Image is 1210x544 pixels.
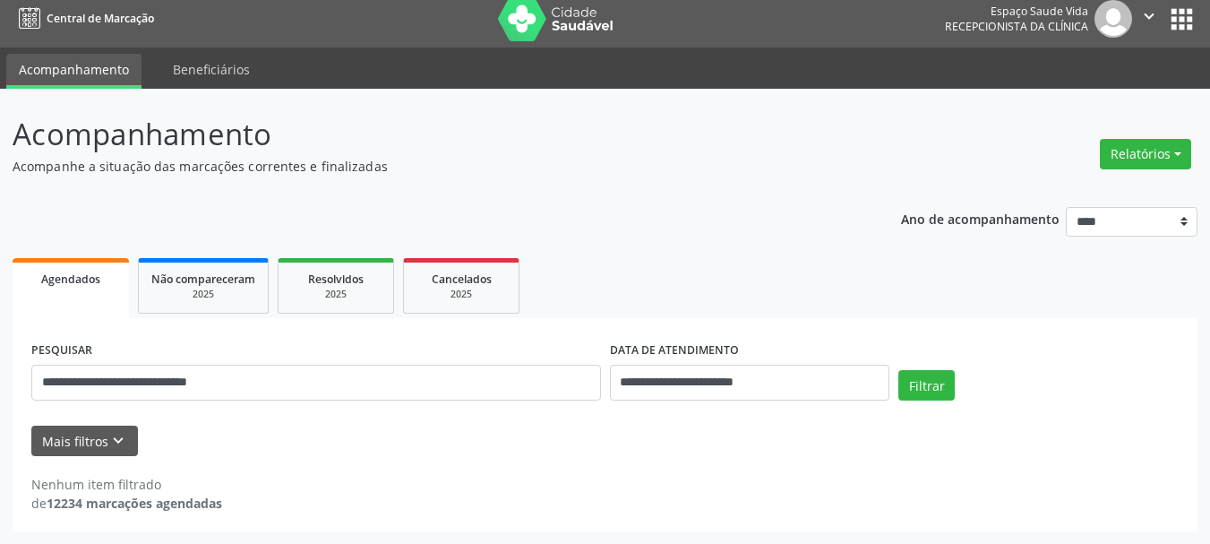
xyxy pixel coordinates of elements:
p: Acompanhamento [13,112,842,157]
div: 2025 [416,288,506,301]
div: 2025 [151,288,255,301]
a: Beneficiários [160,54,262,85]
p: Ano de acompanhamento [901,207,1060,229]
a: Central de Marcação [13,4,154,33]
button: Mais filtroskeyboard_arrow_down [31,426,138,457]
button: apps [1166,4,1197,35]
label: DATA DE ATENDIMENTO [610,337,739,365]
span: Agendados [41,272,100,287]
div: Espaço Saude Vida [945,4,1088,19]
i: keyboard_arrow_down [108,431,128,451]
span: Cancelados [432,272,492,287]
span: Central de Marcação [47,11,154,26]
button: Relatórios [1100,139,1191,169]
a: Acompanhamento [6,54,142,89]
div: de [31,494,222,513]
span: Não compareceram [151,272,255,287]
span: Resolvidos [308,272,364,287]
strong: 12234 marcações agendadas [47,495,222,512]
p: Acompanhe a situação das marcações correntes e finalizadas [13,157,842,176]
button: Filtrar [898,370,955,401]
span: Recepcionista da clínica [945,19,1088,34]
i:  [1139,6,1159,26]
label: PESQUISAR [31,337,92,365]
div: 2025 [291,288,381,301]
div: Nenhum item filtrado [31,475,222,494]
